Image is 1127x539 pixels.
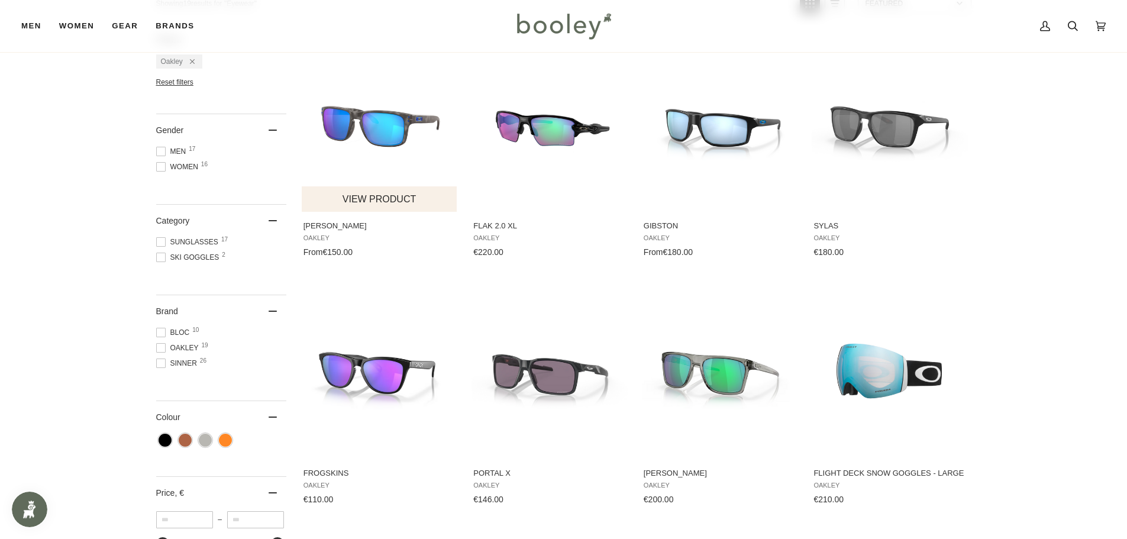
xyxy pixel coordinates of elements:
[59,20,94,32] span: Women
[199,434,212,447] span: Colour: Grey
[644,234,797,242] span: Oakley
[156,78,193,86] span: Reset filters
[156,511,213,528] input: Minimum value
[303,234,457,242] span: Oakley
[302,186,457,212] button: View product
[473,247,503,257] span: €220.00
[156,237,222,247] span: Sunglasses
[156,252,223,263] span: Ski Goggles
[473,482,627,489] span: Oakley
[663,247,693,257] span: €180.00
[156,125,184,135] span: Gender
[192,327,199,333] span: 10
[183,57,195,66] div: Remove filter: Oakley
[642,282,799,509] a: Leffingwell
[156,488,184,498] span: Price
[644,468,797,479] span: [PERSON_NAME]
[512,9,615,43] img: Booley
[156,412,189,422] span: Colour
[222,252,225,258] span: 2
[812,282,968,509] a: Flight Deck Snow Goggles - Large
[303,482,457,489] span: Oakley
[472,292,628,449] img: Oakley Portal X Carbon / Prizm Grey Lens - Booley Galway
[156,78,286,86] li: Reset filters
[227,511,284,528] input: Maximum value
[200,358,206,364] span: 26
[202,343,208,348] span: 19
[201,162,208,167] span: 16
[12,492,47,527] iframe: Button to open loyalty program pop-up
[473,468,627,479] span: Portal X
[302,292,458,449] img: Oakley Frogskins Matte Black / Prizm Violet Lens - Booley Galway
[813,482,967,489] span: Oakley
[161,57,183,66] span: Oakley
[642,34,799,262] a: Gibston
[156,343,202,353] span: Oakley
[812,44,968,201] img: Oakley Sylas Matte Black / Prizm Black Polarized Lens - Booley Galway
[813,221,967,231] span: Sylas
[813,495,844,504] span: €210.00
[179,434,192,447] span: Colour: Brown
[303,468,457,479] span: Frogskins
[302,282,458,509] a: Frogskins
[473,221,627,231] span: Flak 2.0 XL
[303,247,323,257] span: From
[219,434,232,447] span: Colour: Orange
[473,234,627,242] span: Oakley
[472,44,628,201] img: Oakley Flak 2.0 XL Polished Black / Prizm Golf Lens - Booley Galway
[213,515,227,524] span: –
[156,20,194,32] span: Brands
[812,34,968,262] a: Sylas
[642,44,799,201] img: Oakley Gibston Matte Black / Prizm Deep Water Polarized Lens - Booley Galway
[813,247,844,257] span: €180.00
[644,495,674,504] span: €200.00
[813,468,967,479] span: Flight Deck Snow Goggles - Large
[156,162,202,172] span: Women
[644,247,663,257] span: From
[21,20,41,32] span: Men
[302,44,458,201] img: Oakley Holbrook Matte Black Tortoise / Prizm Sapphire Polarized - Booley Galway
[156,216,190,225] span: Category
[156,358,201,369] span: SINNER
[472,34,628,262] a: Flak 2.0 XL
[156,306,178,316] span: Brand
[159,434,172,447] span: Colour: Black
[156,327,193,338] span: BLOC
[644,221,797,231] span: Gibston
[322,247,353,257] span: €150.00
[813,234,967,242] span: Oakley
[112,20,138,32] span: Gear
[221,237,228,243] span: 17
[473,495,503,504] span: €146.00
[303,495,334,504] span: €110.00
[175,488,184,498] span: , €
[303,221,457,231] span: [PERSON_NAME]
[302,34,458,262] a: Holbrook
[644,482,797,489] span: Oakley
[156,146,190,157] span: Men
[642,292,799,449] img: Oakley Leffingwell Grey Ink / Prizm Jade Polarized Lens - Booley Galway
[472,282,628,509] a: Portal X
[189,146,195,152] span: 17
[812,292,968,449] img: Oakley Flight Deck Snow Goggles - Large Matte Black / Prizm Snow Sapphire Iridium Lens - Booley G...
